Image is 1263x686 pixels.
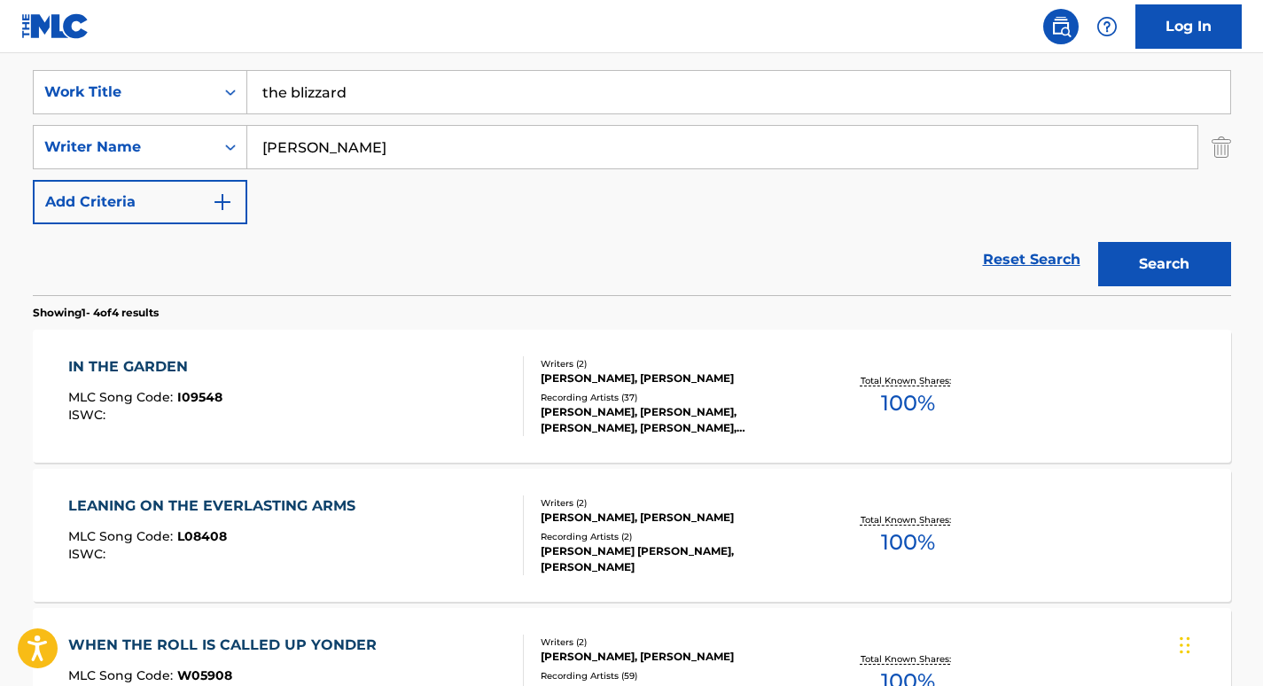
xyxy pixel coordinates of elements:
button: Add Criteria [33,180,247,224]
p: Total Known Shares: [861,374,955,387]
div: Drag [1180,619,1190,672]
iframe: Chat Widget [1174,601,1263,686]
div: Recording Artists ( 37 ) [541,391,808,404]
a: LEANING ON THE EVERLASTING ARMSMLC Song Code:L08408ISWC:Writers (2)[PERSON_NAME], [PERSON_NAME]Re... [33,469,1231,602]
span: ISWC : [68,407,110,423]
div: LEANING ON THE EVERLASTING ARMS [68,495,364,517]
div: [PERSON_NAME], [PERSON_NAME], [PERSON_NAME], [PERSON_NAME], [PERSON_NAME] [541,404,808,436]
div: [PERSON_NAME], [PERSON_NAME] [541,510,808,526]
div: Recording Artists ( 2 ) [541,530,808,543]
span: 100 % [881,387,935,419]
span: MLC Song Code : [68,528,177,544]
span: W05908 [177,667,232,683]
div: Writer Name [44,136,204,158]
div: Recording Artists ( 59 ) [541,669,808,682]
form: Search Form [33,70,1231,295]
img: Delete Criterion [1212,125,1231,169]
div: WHEN THE ROLL IS CALLED UP YONDER [68,635,386,656]
span: I09548 [177,389,222,405]
div: Writers ( 2 ) [541,635,808,649]
div: Work Title [44,82,204,103]
span: ISWC : [68,546,110,562]
p: Total Known Shares: [861,513,955,526]
button: Search [1098,242,1231,286]
img: 9d2ae6d4665cec9f34b9.svg [212,191,233,213]
a: Public Search [1043,9,1079,44]
a: Log In [1135,4,1242,49]
div: [PERSON_NAME], [PERSON_NAME] [541,370,808,386]
span: L08408 [177,528,227,544]
div: [PERSON_NAME] [PERSON_NAME], [PERSON_NAME] [541,543,808,575]
div: Writers ( 2 ) [541,496,808,510]
div: IN THE GARDEN [68,356,222,378]
p: Total Known Shares: [861,652,955,666]
img: search [1050,16,1072,37]
img: help [1096,16,1118,37]
span: 100 % [881,526,935,558]
img: MLC Logo [21,13,90,39]
div: Help [1089,9,1125,44]
span: MLC Song Code : [68,667,177,683]
a: IN THE GARDENMLC Song Code:I09548ISWC:Writers (2)[PERSON_NAME], [PERSON_NAME]Recording Artists (3... [33,330,1231,463]
div: Writers ( 2 ) [541,357,808,370]
a: Reset Search [974,240,1089,279]
div: [PERSON_NAME], [PERSON_NAME] [541,649,808,665]
p: Showing 1 - 4 of 4 results [33,305,159,321]
span: MLC Song Code : [68,389,177,405]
